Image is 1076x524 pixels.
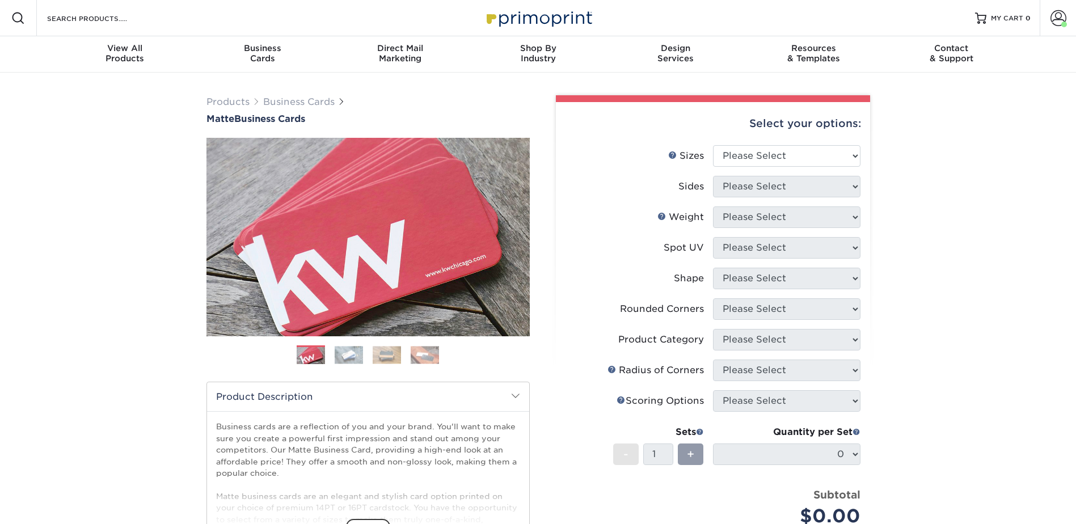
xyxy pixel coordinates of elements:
div: Weight [657,210,704,224]
span: Design [607,43,745,53]
div: Industry [469,43,607,64]
div: Product Category [618,333,704,346]
div: Scoring Options [617,394,704,408]
span: 0 [1026,14,1031,22]
a: DesignServices [607,36,745,73]
span: Direct Mail [331,43,469,53]
strong: Subtotal [813,488,860,501]
div: Shape [674,272,704,285]
div: Radius of Corners [607,364,704,377]
a: MatteBusiness Cards [206,113,530,124]
img: Business Cards 01 [297,341,325,370]
div: Services [607,43,745,64]
img: Business Cards 04 [411,346,439,364]
img: Matte 01 [206,75,530,399]
span: Matte [206,113,234,124]
span: View All [56,43,194,53]
div: Marketing [331,43,469,64]
div: Sizes [668,149,704,163]
h2: Product Description [207,382,529,411]
div: Cards [193,43,331,64]
span: Shop By [469,43,607,53]
a: Products [206,96,250,107]
div: Quantity per Set [713,425,860,439]
span: Resources [745,43,883,53]
div: Spot UV [664,241,704,255]
span: Business [193,43,331,53]
img: Primoprint [482,6,595,30]
div: Select your options: [565,102,861,145]
img: Business Cards 03 [373,346,401,364]
span: Contact [883,43,1020,53]
span: MY CART [991,14,1023,23]
a: Shop ByIndustry [469,36,607,73]
div: Sets [613,425,704,439]
div: & Templates [745,43,883,64]
span: - [623,446,628,463]
a: Contact& Support [883,36,1020,73]
input: SEARCH PRODUCTS..... [46,11,157,25]
a: Direct MailMarketing [331,36,469,73]
img: Business Cards 02 [335,346,363,364]
div: & Support [883,43,1020,64]
a: BusinessCards [193,36,331,73]
a: Business Cards [263,96,335,107]
h1: Business Cards [206,113,530,124]
a: Resources& Templates [745,36,883,73]
div: Products [56,43,194,64]
span: + [687,446,694,463]
div: Rounded Corners [620,302,704,316]
a: View AllProducts [56,36,194,73]
div: Sides [678,180,704,193]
